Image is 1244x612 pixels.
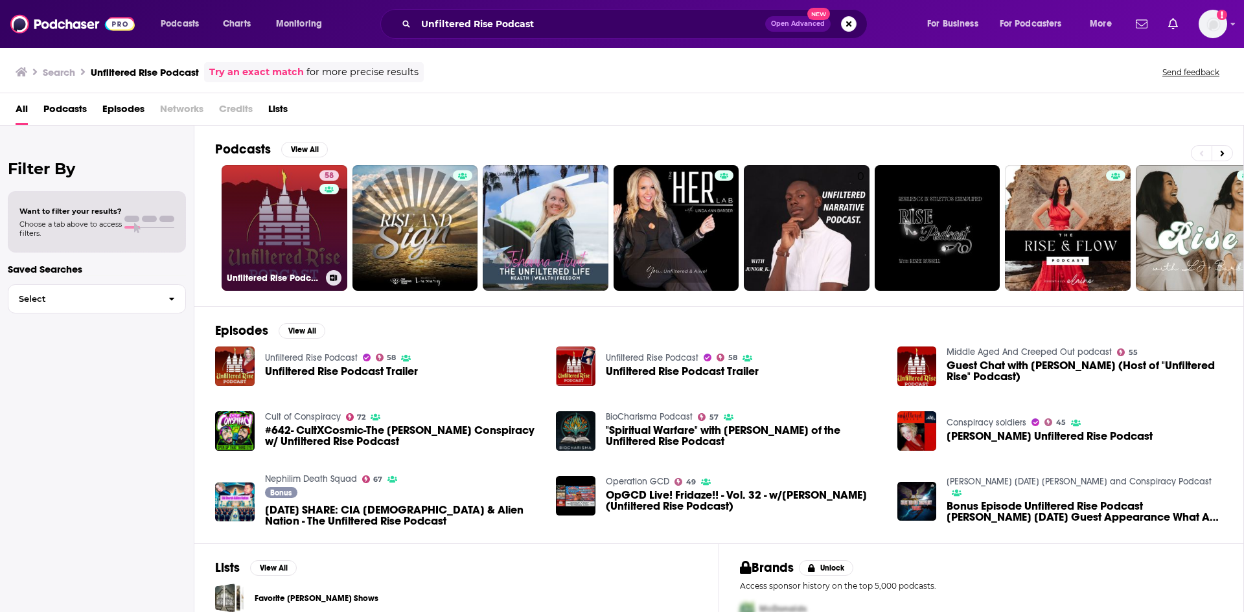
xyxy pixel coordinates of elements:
[686,479,696,485] span: 49
[10,12,135,36] a: Podchaser - Follow, Share and Rate Podcasts
[215,560,297,576] a: ListsView All
[606,490,882,512] a: OpGCD Live! Fridaze!! - Vol. 32 - w/Heidi Luv (Unfiltered Rise Podcast)
[279,323,325,339] button: View All
[281,142,328,157] button: View All
[740,581,1223,591] p: Access sponsor history on the top 5,000 podcasts.
[947,431,1153,442] span: [PERSON_NAME] Unfiltered Rise Podcast
[265,425,541,447] span: #642- CultXCosmic-The [PERSON_NAME] Conspiracy w/ Unfiltered Rise Podcast
[744,165,870,291] a: 0
[857,170,864,286] div: 0
[947,431,1153,442] a: Heidi Luv Unfiltered Rise Podcast
[376,354,397,361] a: 58
[215,482,255,522] img: SUNDAY SHARE: CIA Church & Alien Nation - The Unfiltered Rise Podcast
[947,360,1223,382] span: Guest Chat with [PERSON_NAME] (Host of "Unfiltered Rise" Podcast)
[728,355,737,361] span: 58
[556,346,595,386] img: Unfiltered Rise Podcast Trailer
[102,98,144,125] a: Episodes
[270,489,292,497] span: Bonus
[740,560,794,576] h2: Brands
[227,273,321,284] h3: Unfiltered Rise Podcast
[991,14,1081,34] button: open menu
[393,9,880,39] div: Search podcasts, credits, & more...
[717,354,737,361] a: 58
[325,170,334,183] span: 58
[1090,15,1112,33] span: More
[43,98,87,125] a: Podcasts
[1199,10,1227,38] span: Logged in as luilaking
[556,411,595,451] a: "Spiritual Warfare" with Heidi Luv of the Unfiltered Rise Podcast
[215,411,255,451] img: #642- CultXCosmic-The Marilyn Monroe Conspiracy w/ Unfiltered Rise Podcast
[606,490,882,512] span: OpGCD Live! Fridaze!! - Vol. 32 - w/[PERSON_NAME] (Unfiltered Rise Podcast)
[16,98,28,125] a: All
[265,504,541,527] a: SUNDAY SHARE: CIA Church & Alien Nation - The Unfiltered Rise Podcast
[152,14,216,34] button: open menu
[215,141,328,157] a: PodcastsView All
[209,65,304,80] a: Try an exact match
[255,591,378,606] a: Favorite [PERSON_NAME] Shows
[1081,14,1128,34] button: open menu
[268,98,288,125] a: Lists
[161,15,199,33] span: Podcasts
[765,16,831,32] button: Open AdvancedNew
[222,165,347,291] a: 58Unfiltered Rise Podcast
[606,425,882,447] span: "Spiritual Warfare" with [PERSON_NAME] of the Unfiltered Rise Podcast
[8,295,158,303] span: Select
[215,141,271,157] h2: Podcasts
[1129,350,1138,356] span: 55
[1131,13,1153,35] a: Show notifications dropdown
[1199,10,1227,38] button: Show profile menu
[19,220,122,238] span: Choose a tab above to access filters.
[674,478,696,486] a: 49
[357,414,365,420] span: 72
[709,414,719,420] span: 57
[1158,67,1223,78] button: Send feedback
[215,560,240,576] h2: Lists
[276,15,322,33] span: Monitoring
[1000,15,1062,33] span: For Podcasters
[947,417,1026,428] a: Conspiracy soldiers
[215,323,268,339] h2: Episodes
[947,501,1223,523] a: Bonus Episode Unfiltered Rise Podcast Josh Monday Guest Appearance What Are Angels? Ep.250
[1044,418,1066,426] a: 45
[160,98,203,125] span: Networks
[215,346,255,386] img: Unfiltered Rise Podcast Trailer
[215,323,325,339] a: EpisodesView All
[416,14,765,34] input: Search podcasts, credits, & more...
[219,98,253,125] span: Credits
[1056,420,1066,425] span: 45
[897,346,937,386] img: Guest Chat with Heidi Luv (Host of "Unfiltered Rise" Podcast)
[918,14,995,34] button: open menu
[373,477,382,482] span: 67
[250,560,297,576] button: View All
[267,14,339,34] button: open menu
[606,411,693,422] a: BioCharisma Podcast
[897,411,937,451] img: Heidi Luv Unfiltered Rise Podcast
[1199,10,1227,38] img: User Profile
[947,501,1223,523] span: Bonus Episode Unfiltered Rise Podcast [PERSON_NAME] [DATE] Guest Appearance What Are Angels? Ep.250
[265,425,541,447] a: #642- CultXCosmic-The Marilyn Monroe Conspiracy w/ Unfiltered Rise Podcast
[897,482,937,521] img: Bonus Episode Unfiltered Rise Podcast Josh Monday Guest Appearance What Are Angels? Ep.250
[362,475,383,483] a: 67
[8,284,186,313] button: Select
[771,21,825,27] span: Open Advanced
[214,14,259,34] a: Charts
[556,476,595,516] img: OpGCD Live! Fridaze!! - Vol. 32 - w/Heidi Luv (Unfiltered Rise Podcast)
[91,66,199,78] h3: Unfiltered Rise Podcast
[8,263,186,275] p: Saved Searches
[223,15,251,33] span: Charts
[265,473,357,484] a: Nephilim Death Squad
[265,411,341,422] a: Cult of Conspiracy
[606,366,759,377] a: Unfiltered Rise Podcast Trailer
[947,476,1212,487] a: Josh Monday Christian and Conspiracy Podcast
[606,476,669,487] a: Operation GCD
[306,65,419,80] span: for more precise results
